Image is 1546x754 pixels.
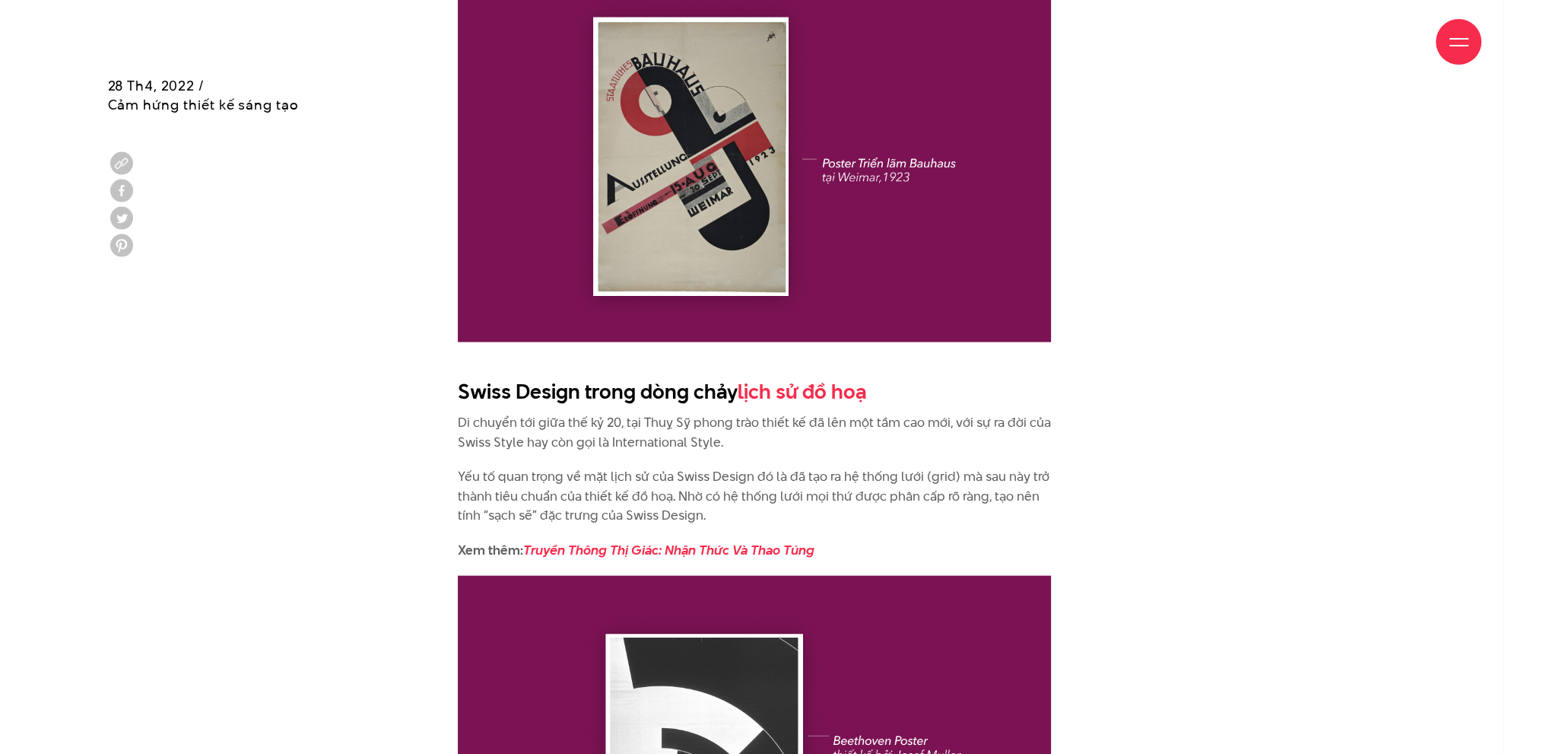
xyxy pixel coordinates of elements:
[458,467,1051,526] p: Yếu tố quan trọng về mặt lịch sử của Swiss Design đó là đã tạo ra hệ thống lưới (grid) mà sau này...
[523,541,814,559] a: Truyền Thông Thị Giác: Nhận Thức Và Thao Túng
[738,377,867,406] a: lịch sử đồ hoạ
[458,413,1051,452] p: Di chuyển tới giữa thế kỷ 20, tại Thuỵ Sỹ phong trào thiết kế đã lên một tầm cao mới, với sự ra đ...
[458,541,814,559] strong: Xem thêm:
[108,76,299,114] span: 28 Th4, 2022 / Cảm hứng thiết kế sáng tạo
[458,377,1051,406] h2: Swiss Design trong dòng chảy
